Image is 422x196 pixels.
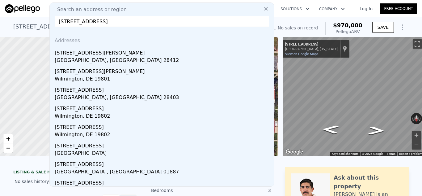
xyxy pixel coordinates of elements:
[55,75,272,84] div: Wilmington, DE 19801
[13,22,161,31] div: [STREET_ADDRESS] , [GEOGRAPHIC_DATA] , CA 90043
[333,22,362,28] span: $970,000
[6,135,10,142] span: +
[361,124,392,137] path: Go West, W 78th Pl
[55,112,272,121] div: Wilmington, DE 19802
[52,6,127,13] span: Search an address or region
[285,42,338,47] div: [STREET_ADDRESS]
[380,3,417,14] a: Free Account
[55,84,272,94] div: [STREET_ADDRESS]
[285,47,338,51] div: [GEOGRAPHIC_DATA], [US_STATE]
[55,16,269,27] input: Enter an address, city, region, neighborhood or zip code
[414,113,419,124] button: Reset the view
[314,3,350,15] button: Company
[352,6,380,12] a: Log In
[333,28,362,35] div: Pellego ARV
[334,173,403,191] div: Ask about this property
[151,187,211,194] div: Bedrooms
[52,32,272,47] div: Addresses
[55,150,272,158] div: [GEOGRAPHIC_DATA]
[5,4,40,13] img: Pellego
[276,3,314,15] button: Solutions
[315,123,346,136] path: Go East, W 78th Pl
[252,25,318,31] div: Off Market. No sales on record
[372,22,394,33] button: SAVE
[55,158,272,168] div: [STREET_ADDRESS]
[413,39,422,49] button: Toggle fullscreen view
[13,176,137,187] div: No sales history record for this property.
[419,113,422,124] button: Rotate clockwise
[412,140,421,150] button: Zoom out
[55,65,272,75] div: [STREET_ADDRESS][PERSON_NAME]
[412,131,421,140] button: Zoom in
[284,148,305,156] a: Open this area in Google Maps (opens a new window)
[332,152,358,156] button: Keyboard shortcuts
[55,177,272,187] div: [STREET_ADDRESS]
[55,94,272,102] div: [GEOGRAPHIC_DATA], [GEOGRAPHIC_DATA] 28403
[55,57,272,65] div: [GEOGRAPHIC_DATA], [GEOGRAPHIC_DATA] 28412
[387,152,395,155] a: Terms (opens in new tab)
[3,134,13,143] a: Zoom in
[3,143,13,153] a: Zoom out
[396,21,409,33] button: Show Options
[6,144,10,152] span: −
[343,46,347,52] a: Show location on map
[411,113,414,124] button: Rotate counterclockwise
[55,121,272,131] div: [STREET_ADDRESS]
[55,168,272,177] div: [GEOGRAPHIC_DATA], [GEOGRAPHIC_DATA] 01887
[285,52,319,56] a: View on Google Maps
[55,47,272,57] div: [STREET_ADDRESS][PERSON_NAME]
[362,152,383,155] span: © 2025 Google
[13,170,137,176] div: LISTING & SALE HISTORY
[211,187,271,194] div: 3
[55,131,272,140] div: Wilmington, DE 19802
[55,140,272,150] div: [STREET_ADDRESS]
[55,102,272,112] div: [STREET_ADDRESS]
[284,148,305,156] img: Google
